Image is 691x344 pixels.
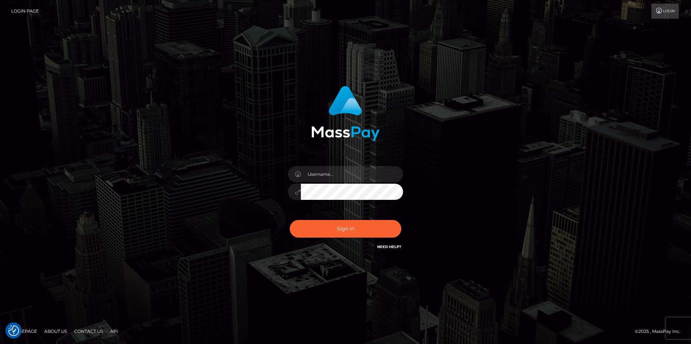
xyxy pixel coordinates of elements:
[107,326,121,337] a: API
[290,220,401,238] button: Sign in
[8,325,19,336] img: Revisit consent button
[8,326,40,337] a: Homepage
[635,327,686,335] div: © 2025 , MassPay Inc.
[377,244,401,249] a: Need Help?
[651,4,679,19] a: Login
[311,86,380,141] img: MassPay Login
[41,326,70,337] a: About Us
[301,166,403,182] input: Username...
[11,4,39,19] a: Login Page
[71,326,106,337] a: Contact Us
[8,325,19,336] button: Consent Preferences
